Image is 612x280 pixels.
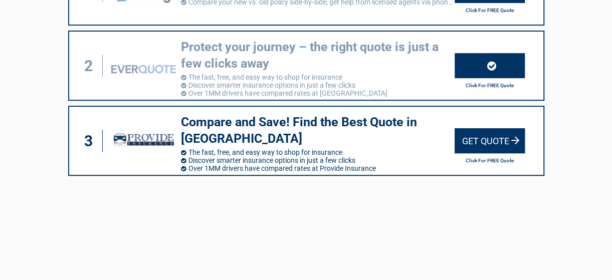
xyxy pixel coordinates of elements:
li: The fast, free, and easy way to shop for insurance [181,73,455,81]
div: 2 [79,55,103,77]
h3: Protect your journey – the right quote is just a few clicks away [181,39,455,72]
li: Over 1MM drivers have compared rates at [GEOGRAPHIC_DATA] [181,89,455,97]
h2: Click For FREE Quote [455,83,525,88]
li: Discover smarter insurance options in just a few clicks [181,81,455,89]
div: Get Quote [455,128,525,153]
h2: Click For FREE Quote [455,158,525,163]
img: everquote's logo [111,65,175,73]
img: provide-insurance's logo [111,125,175,156]
h3: Compare and Save! Find the Best Quote in [GEOGRAPHIC_DATA] [181,114,455,147]
li: Over 1MM drivers have compared rates at Provide Insurance [181,164,455,172]
h2: Click For FREE Quote [455,8,525,13]
li: The fast, free, and easy way to shop for insurance [181,148,455,156]
li: Discover smarter insurance options in just a few clicks [181,156,455,164]
div: 3 [79,130,103,152]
